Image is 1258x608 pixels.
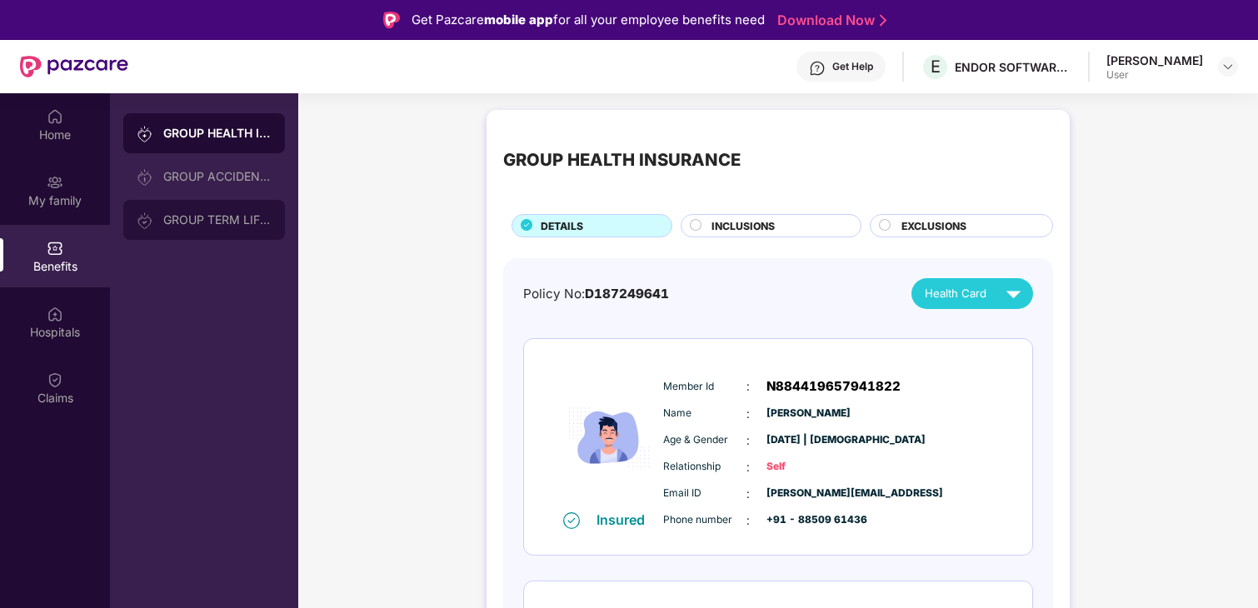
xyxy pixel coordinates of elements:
div: GROUP HEALTH INSURANCE [163,125,272,142]
div: GROUP HEALTH INSURANCE [503,147,741,173]
img: svg+xml;base64,PHN2ZyBpZD0iQ2xhaW0iIHhtbG5zPSJodHRwOi8vd3d3LnczLm9yZy8yMDAwL3N2ZyIgd2lkdGg9IjIwIi... [47,371,63,388]
span: : [746,458,750,476]
span: [DATE] | [DEMOGRAPHIC_DATA] [766,432,850,448]
img: svg+xml;base64,PHN2ZyBpZD0iSG9tZSIgeG1sbnM9Imh0dHA6Ly93d3cudzMub3JnLzIwMDAvc3ZnIiB3aWR0aD0iMjAiIG... [47,108,63,125]
div: GROUP TERM LIFE INSURANCE [163,213,272,227]
span: D187249641 [585,286,669,302]
strong: mobile app [484,12,553,27]
img: Stroke [880,12,886,29]
span: +91 - 88509 61436 [766,512,850,528]
img: svg+xml;base64,PHN2ZyB4bWxucz0iaHR0cDovL3d3dy53My5vcmcvMjAwMC9zdmciIHZpZXdCb3g9IjAgMCAyNCAyNCIgd2... [999,279,1028,308]
span: Member Id [663,379,746,395]
span: EXCLUSIONS [901,218,966,234]
div: Policy No: [523,284,669,304]
a: Download Now [777,12,881,29]
img: svg+xml;base64,PHN2ZyBpZD0iRHJvcGRvd24tMzJ4MzIiIHhtbG5zPSJodHRwOi8vd3d3LnczLm9yZy8yMDAwL3N2ZyIgd2... [1221,60,1235,73]
span: Email ID [663,486,746,501]
img: svg+xml;base64,PHN2ZyBpZD0iSGVscC0zMngzMiIgeG1sbnM9Imh0dHA6Ly93d3cudzMub3JnLzIwMDAvc3ZnIiB3aWR0aD... [809,60,826,77]
span: DETAILS [541,218,583,234]
span: N884419657941822 [766,376,901,396]
span: : [746,405,750,423]
span: Name [663,406,746,421]
img: svg+xml;base64,PHN2ZyB3aWR0aD0iMjAiIGhlaWdodD0iMjAiIHZpZXdCb3g9IjAgMCAyMCAyMCIgZmlsbD0ibm9uZSIgeG... [137,212,153,229]
div: [PERSON_NAME] [1106,52,1203,68]
div: User [1106,68,1203,82]
div: GROUP ACCIDENTAL INSURANCE [163,170,272,183]
button: Health Card [911,278,1033,309]
span: INCLUSIONS [711,218,775,234]
span: : [746,377,750,396]
span: Health Card [925,285,986,302]
span: : [746,485,750,503]
img: icon [559,364,659,511]
img: svg+xml;base64,PHN2ZyBpZD0iSG9zcGl0YWxzIiB4bWxucz0iaHR0cDovL3d3dy53My5vcmcvMjAwMC9zdmciIHdpZHRoPS... [47,306,63,322]
span: Age & Gender [663,432,746,448]
img: svg+xml;base64,PHN2ZyB3aWR0aD0iMjAiIGhlaWdodD0iMjAiIHZpZXdCb3g9IjAgMCAyMCAyMCIgZmlsbD0ibm9uZSIgeG... [137,169,153,186]
div: Get Help [832,60,873,73]
img: Logo [383,12,400,28]
img: svg+xml;base64,PHN2ZyB4bWxucz0iaHR0cDovL3d3dy53My5vcmcvMjAwMC9zdmciIHdpZHRoPSIxNiIgaGVpZ2h0PSIxNi... [563,512,580,529]
img: New Pazcare Logo [20,56,128,77]
span: : [746,431,750,450]
div: Insured [597,511,655,528]
img: svg+xml;base64,PHN2ZyB3aWR0aD0iMjAiIGhlaWdodD0iMjAiIHZpZXdCb3g9IjAgMCAyMCAyMCIgZmlsbD0ibm9uZSIgeG... [47,174,63,191]
div: Get Pazcare for all your employee benefits need [412,10,765,30]
img: svg+xml;base64,PHN2ZyB3aWR0aD0iMjAiIGhlaWdodD0iMjAiIHZpZXdCb3g9IjAgMCAyMCAyMCIgZmlsbD0ibm9uZSIgeG... [137,126,153,142]
span: [PERSON_NAME][EMAIL_ADDRESS] [766,486,850,501]
span: Relationship [663,459,746,475]
div: ENDOR SOFTWARE PRIVATE LIMITED [955,59,1071,75]
img: svg+xml;base64,PHN2ZyBpZD0iQmVuZWZpdHMiIHhtbG5zPSJodHRwOi8vd3d3LnczLm9yZy8yMDAwL3N2ZyIgd2lkdGg9Ij... [47,240,63,257]
span: Phone number [663,512,746,528]
span: E [931,57,941,77]
span: : [746,511,750,530]
span: [PERSON_NAME] [766,406,850,421]
span: Self [766,459,850,475]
